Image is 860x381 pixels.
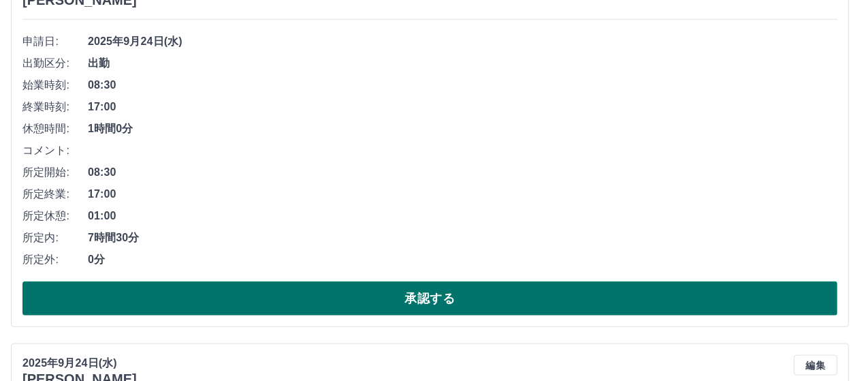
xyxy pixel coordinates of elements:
span: 出勤区分: [22,55,88,72]
span: 出勤 [88,55,838,72]
span: コメント: [22,142,88,159]
span: 08:30 [88,164,838,181]
span: 休憩時間: [22,121,88,137]
span: 申請日: [22,33,88,50]
span: 所定外: [22,252,88,268]
span: 17:00 [88,186,838,202]
span: 始業時刻: [22,77,88,93]
span: 所定休憩: [22,208,88,224]
p: 2025年9月24日(水) [22,355,137,371]
span: 08:30 [88,77,838,93]
span: 17:00 [88,99,838,115]
span: 0分 [88,252,838,268]
span: 所定内: [22,230,88,246]
span: 2025年9月24日(水) [88,33,838,50]
span: 7時間30分 [88,230,838,246]
span: 01:00 [88,208,838,224]
span: 所定終業: [22,186,88,202]
button: 編集 [794,355,838,376]
span: 所定開始: [22,164,88,181]
span: 終業時刻: [22,99,88,115]
button: 承認する [22,281,838,316]
span: 1時間0分 [88,121,838,137]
